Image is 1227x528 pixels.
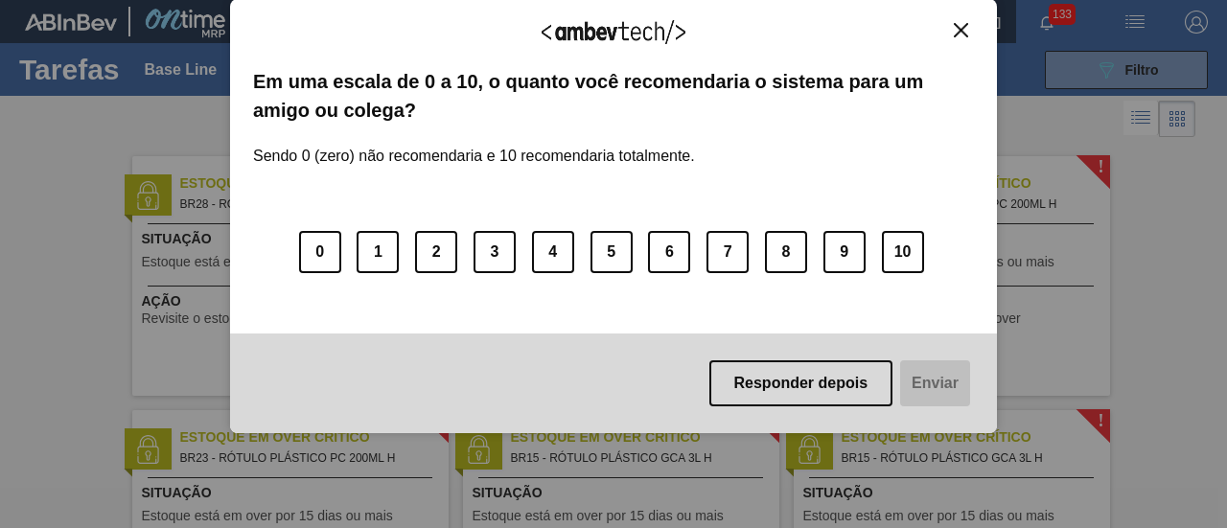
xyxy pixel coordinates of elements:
button: 3 [474,231,516,273]
button: 2 [415,231,457,273]
label: Em uma escala de 0 a 10, o quanto você recomendaria o sistema para um amigo ou colega? [253,67,974,126]
button: Responder depois [709,360,893,406]
img: Close [954,23,968,37]
button: 9 [823,231,866,273]
button: Close [948,22,974,38]
button: 4 [532,231,574,273]
button: 1 [357,231,399,273]
img: Logo Ambevtech [542,20,685,44]
button: 10 [882,231,924,273]
button: 6 [648,231,690,273]
button: 0 [299,231,341,273]
button: 7 [706,231,749,273]
button: 8 [765,231,807,273]
button: 5 [590,231,633,273]
label: Sendo 0 (zero) não recomendaria e 10 recomendaria totalmente. [253,125,695,165]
